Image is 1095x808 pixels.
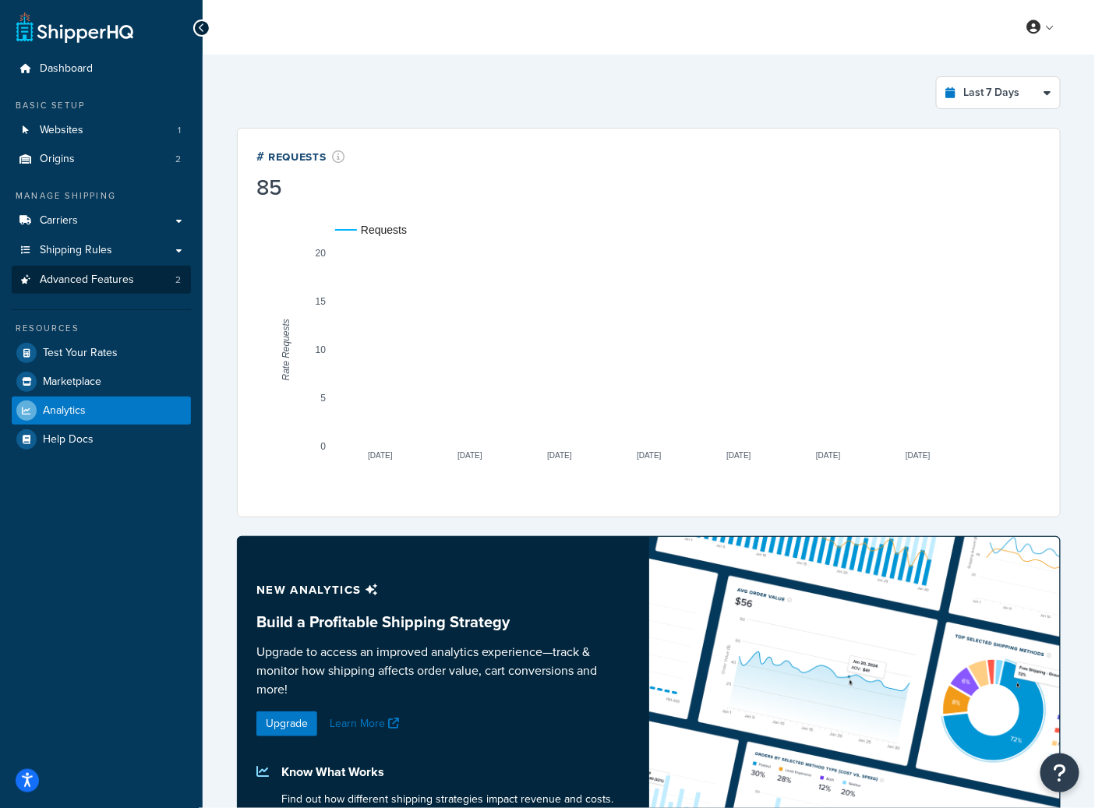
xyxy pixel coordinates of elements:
span: Help Docs [43,433,94,446]
text: 10 [316,344,327,355]
a: Dashboard [12,55,191,83]
li: Origins [12,145,191,174]
a: Marketplace [12,368,191,396]
li: Websites [12,116,191,145]
span: Websites [40,124,83,137]
a: Origins2 [12,145,191,174]
text: [DATE] [547,452,572,460]
a: Help Docs [12,425,191,453]
span: 2 [175,273,181,287]
span: Origins [40,153,75,166]
text: [DATE] [368,452,393,460]
p: New analytics [256,579,631,601]
span: Dashboard [40,62,93,76]
span: Advanced Features [40,273,134,287]
a: Learn More [330,715,403,732]
li: Advanced Features [12,266,191,295]
span: Analytics [43,404,86,418]
text: [DATE] [816,452,841,460]
a: Shipping Rules [12,236,191,265]
span: Marketplace [43,376,101,389]
span: Test Your Rates [43,347,118,360]
a: Upgrade [256,711,317,736]
text: [DATE] [906,452,931,460]
a: Websites1 [12,116,191,145]
text: [DATE] [457,452,482,460]
text: 15 [316,296,327,307]
text: 5 [320,393,326,404]
text: 0 [320,442,326,453]
text: Requests [361,224,407,236]
a: Advanced Features2 [12,266,191,295]
text: [DATE] [726,452,751,460]
a: Carriers [12,206,191,235]
h3: Build a Profitable Shipping Strategy [256,613,631,630]
p: Know What Works [281,761,631,783]
p: Upgrade to access an improved analytics experience—track & monitor how shipping affects order val... [256,643,631,699]
text: Rate Requests [281,319,291,380]
span: Shipping Rules [40,244,112,257]
span: 1 [178,124,181,137]
button: Open Resource Center [1040,753,1079,792]
div: 85 [256,177,345,199]
span: Carriers [40,214,78,228]
div: # Requests [256,147,345,165]
svg: A chart. [256,202,1041,498]
span: 2 [175,153,181,166]
text: 20 [316,248,327,259]
div: Manage Shipping [12,189,191,203]
div: Resources [12,322,191,335]
div: Basic Setup [12,99,191,112]
text: [DATE] [637,452,662,460]
a: Test Your Rates [12,339,191,367]
a: Analytics [12,397,191,425]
